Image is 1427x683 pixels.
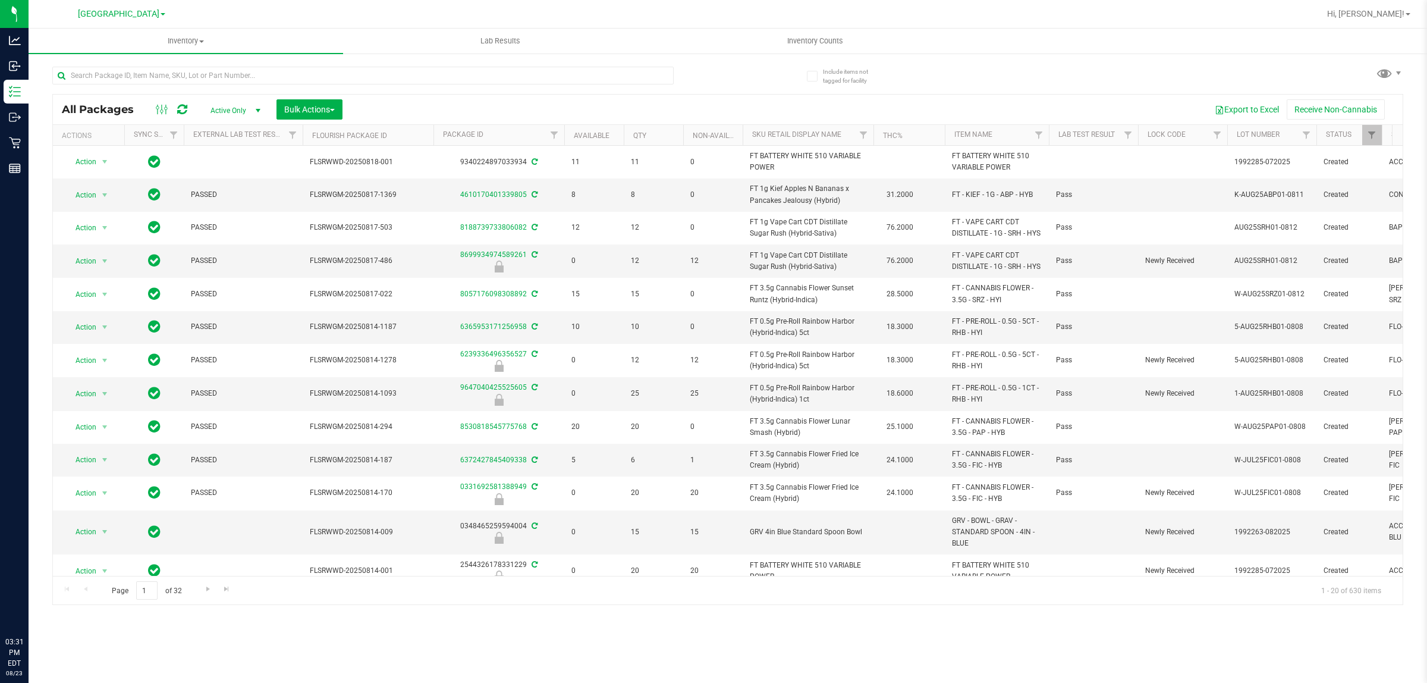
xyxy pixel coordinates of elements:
[631,565,676,577] span: 20
[1234,565,1309,577] span: 1992285-072025
[530,522,538,530] span: Sync from Compliance System
[690,189,735,200] span: 0
[98,386,112,402] span: select
[881,186,919,203] span: 31.2000
[750,151,866,173] span: FT BATTERY WHITE 510 VARIABLE POWER
[283,125,303,145] a: Filter
[148,524,161,540] span: In Sync
[1056,321,1131,333] span: Pass
[1145,355,1220,366] span: Newly Received
[530,190,538,199] span: Sync from Compliance System
[148,484,161,501] span: In Sync
[9,137,21,149] inline-svg: Retail
[65,319,97,336] span: Action
[343,29,658,54] a: Lab Results
[148,219,161,236] span: In Sync
[432,156,566,168] div: 9340224897033934
[952,383,1042,405] span: FT - PRE-ROLL - 0.5G - 1CT - RHB - HYI
[78,9,159,19] span: [GEOGRAPHIC_DATA]
[148,562,161,579] span: In Sync
[631,222,676,233] span: 12
[1324,527,1375,538] span: Created
[952,283,1042,305] span: FT - CANNABIS FLOWER - 3.5G - SRZ - HYI
[1362,125,1382,145] a: Filter
[191,222,296,233] span: PASSED
[1324,355,1375,366] span: Created
[98,153,112,170] span: select
[460,190,527,199] a: 4610170401339805
[65,352,97,369] span: Action
[690,421,735,433] span: 0
[432,493,566,505] div: Newly Received
[1145,255,1220,267] span: Newly Received
[432,360,566,372] div: Newly Received
[9,111,21,123] inline-svg: Outbound
[1391,130,1405,139] a: SKU
[65,485,97,502] span: Action
[631,189,676,200] span: 8
[432,532,566,544] div: Newly Received
[881,318,919,336] span: 18.3000
[65,419,97,436] span: Action
[193,130,287,139] a: External Lab Test Result
[1234,388,1309,399] span: 1-AUG25RHB01-0808
[460,422,527,431] a: 8530818545775768
[1234,527,1309,538] span: 1992263-082025
[310,321,426,333] span: FLSRWGM-20250814-1187
[571,487,617,499] span: 0
[658,29,972,54] a: Inventory Counts
[310,156,426,168] span: FLSRWWD-20250818-001
[1234,156,1309,168] span: 1992285-072025
[148,286,161,302] span: In Sync
[1234,255,1309,267] span: AUG25SRH01-0812
[693,131,746,140] a: Non-Available
[750,283,866,305] span: FT 3.5g Cannabis Flower Sunset Runtz (Hybrid-Indica)
[881,219,919,236] span: 76.2000
[276,99,342,120] button: Bulk Actions
[1326,130,1351,139] a: Status
[750,250,866,272] span: FT 1g Vape Cart CDT Distillate Sugar Rush (Hybrid-Sativa)
[854,125,873,145] a: Filter
[191,355,296,366] span: PASSED
[310,421,426,433] span: FLSRWGM-20250814-294
[1145,487,1220,499] span: Newly Received
[191,455,296,466] span: PASSED
[460,483,527,491] a: 0331692581388949
[148,318,161,335] span: In Sync
[284,105,335,114] span: Bulk Actions
[530,456,538,464] span: Sync from Compliance System
[1145,527,1220,538] span: Newly Received
[952,151,1042,173] span: FT BATTERY WHITE 510 VARIABLE POWER
[690,321,735,333] span: 0
[530,350,538,358] span: Sync from Compliance System
[631,255,676,267] span: 12
[881,352,919,369] span: 18.3000
[65,153,97,170] span: Action
[690,222,735,233] span: 0
[571,565,617,577] span: 0
[530,483,538,491] span: Sync from Compliance System
[530,422,538,431] span: Sync from Compliance System
[62,103,146,116] span: All Packages
[1145,388,1220,399] span: Newly Received
[1208,125,1227,145] a: Filter
[631,421,676,433] span: 20
[98,419,112,436] span: select
[1056,289,1131,300] span: Pass
[310,222,426,233] span: FLSRWGM-20250817-503
[148,153,161,170] span: In Sync
[750,527,866,538] span: GRV 4in Blue Standard Spoon Bowl
[29,36,343,46] span: Inventory
[571,222,617,233] span: 12
[310,355,426,366] span: FLSRWGM-20250814-1278
[881,385,919,402] span: 18.6000
[29,29,343,54] a: Inventory
[310,255,426,267] span: FLSRWGM-20250817-486
[12,588,48,624] iframe: Resource center
[771,36,859,46] span: Inventory Counts
[1234,321,1309,333] span: 5-AUG25RHB01-0808
[1324,455,1375,466] span: Created
[136,581,158,600] input: 1
[191,487,296,499] span: PASSED
[571,421,617,433] span: 20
